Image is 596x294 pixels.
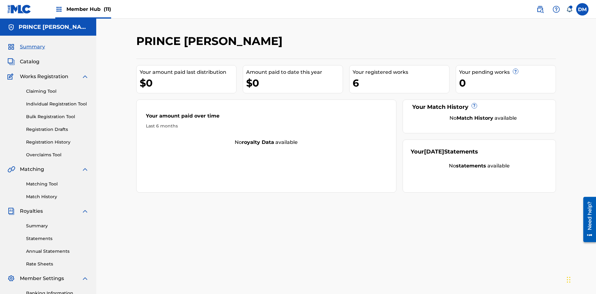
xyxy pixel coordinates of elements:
[579,194,596,245] iframe: Resource Center
[66,6,111,13] span: Member Hub
[553,6,560,13] img: help
[55,6,63,13] img: Top Rightsholders
[26,126,89,133] a: Registration Drafts
[459,69,556,76] div: Your pending works
[7,43,45,51] a: SummarySummary
[459,76,556,90] div: 0
[81,275,89,282] img: expand
[26,248,89,255] a: Annual Statements
[140,76,236,90] div: $0
[26,235,89,242] a: Statements
[565,264,596,294] iframe: Chat Widget
[137,139,396,146] div: No available
[353,69,449,76] div: Your registered works
[26,223,89,229] a: Summary
[353,76,449,90] div: 6
[20,207,43,215] span: Royalties
[567,270,571,289] div: Drag
[26,88,89,95] a: Claiming Tool
[136,34,286,48] h2: PRINCE [PERSON_NAME]
[246,76,343,90] div: $0
[7,24,15,31] img: Accounts
[576,3,589,16] div: User Menu
[7,73,16,80] img: Works Registration
[418,114,548,122] div: No available
[457,115,493,121] strong: Match History
[20,73,68,80] span: Works Registration
[7,207,15,215] img: Royalties
[411,148,478,156] div: Your Statements
[7,166,15,173] img: Matching
[104,6,111,12] span: (11)
[246,69,343,76] div: Amount paid to date this year
[7,58,39,65] a: CatalogCatalog
[20,43,45,51] span: Summary
[7,5,31,14] img: MLC Logo
[534,3,546,16] a: Public Search
[81,73,89,80] img: expand
[26,152,89,158] a: Overclaims Tool
[26,261,89,267] a: Rate Sheets
[20,275,64,282] span: Member Settings
[26,194,89,200] a: Match History
[20,166,44,173] span: Matching
[20,58,39,65] span: Catalog
[7,58,15,65] img: Catalog
[81,207,89,215] img: expand
[26,181,89,187] a: Matching Tool
[26,139,89,145] a: Registration History
[456,163,486,169] strong: statements
[513,69,518,74] span: ?
[7,43,15,51] img: Summary
[146,123,387,129] div: Last 6 months
[411,162,548,170] div: No available
[550,3,562,16] div: Help
[26,101,89,107] a: Individual Registration Tool
[146,112,387,123] div: Your amount paid over time
[7,275,15,282] img: Member Settings
[472,103,477,108] span: ?
[26,114,89,120] a: Bulk Registration Tool
[81,166,89,173] img: expand
[242,139,274,145] strong: royalty data
[140,69,236,76] div: Your amount paid last distribution
[566,6,572,12] div: Notifications
[411,103,548,111] div: Your Match History
[536,6,544,13] img: search
[424,148,444,155] span: [DATE]
[19,24,89,31] h5: PRINCE MCTESTERSON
